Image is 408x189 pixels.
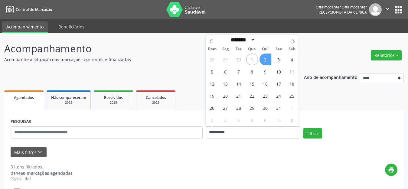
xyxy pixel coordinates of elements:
[316,5,367,10] div: Oftalmocenter Oftalmocenter
[286,90,298,102] span: Outubro 25, 2025
[220,102,231,114] span: Outubro 27, 2025
[219,47,232,51] span: Seg
[273,66,285,77] span: Outubro 10, 2025
[37,149,43,155] i: keyboard_arrow_down
[371,50,402,60] button: Relatórios
[246,114,258,126] span: Novembro 5, 2025
[206,66,218,77] span: Outubro 5, 2025
[233,90,245,102] span: Outubro 21, 2025
[206,114,218,126] span: Novembro 2, 2025
[104,95,123,100] span: Resolvidos
[4,56,284,63] p: Acompanhe a situação das marcações correntes e finalizadas
[286,114,298,126] span: Novembro 8, 2025
[4,5,52,15] a: Central de Marcação
[16,170,73,176] strong: 1460 marcações agendadas
[220,114,231,126] span: Novembro 3, 2025
[11,117,31,126] label: PESQUISAR
[273,114,285,126] span: Novembro 7, 2025
[11,164,73,170] div: 3 itens filtrados
[220,90,231,102] span: Outubro 20, 2025
[273,102,285,114] span: Outubro 31, 2025
[245,47,259,51] span: Qua
[388,167,395,173] i: print
[2,21,48,33] a: Acompanhamento
[259,114,271,126] span: Novembro 6, 2025
[98,100,129,105] div: 2025
[51,100,86,105] div: 2025
[382,3,393,16] button: 
[286,102,298,114] span: Novembro 1, 2025
[233,78,245,90] span: Outubro 14, 2025
[11,147,47,158] button: Mais filtroskeyboard_arrow_down
[246,90,258,102] span: Outubro 22, 2025
[54,21,89,32] a: Beneficiários
[141,100,171,105] div: 2025
[384,5,391,12] i: 
[206,54,218,65] span: Setembro 28, 2025
[246,102,258,114] span: Outubro 29, 2025
[16,7,52,12] span: Central de Marcação
[233,114,245,126] span: Novembro 4, 2025
[220,78,231,90] span: Outubro 13, 2025
[246,54,258,65] span: Outubro 1, 2025
[259,66,271,77] span: Outubro 9, 2025
[273,78,285,90] span: Outubro 17, 2025
[51,95,86,100] span: Não compareceram
[229,37,256,43] select: Month
[4,41,284,56] p: Acompanhamento
[206,90,218,102] span: Outubro 19, 2025
[233,54,245,65] span: Setembro 30, 2025
[259,90,271,102] span: Outubro 23, 2025
[246,78,258,90] span: Outubro 15, 2025
[259,54,271,65] span: Outubro 2, 2025
[393,5,404,15] button: apps
[273,54,285,65] span: Outubro 3, 2025
[369,3,382,16] img: img
[272,47,285,51] span: Sex
[232,47,245,51] span: Ter
[233,66,245,77] span: Outubro 7, 2025
[220,66,231,77] span: Outubro 6, 2025
[285,47,299,51] span: Sáb
[303,128,322,138] button: Filtrar
[14,95,34,100] span: Agendados
[11,176,73,181] div: Página 1 de 1
[220,54,231,65] span: Setembro 29, 2025
[206,102,218,114] span: Outubro 26, 2025
[146,95,166,100] span: Cancelados
[286,54,298,65] span: Outubro 4, 2025
[259,47,272,51] span: Qui
[233,102,245,114] span: Outubro 28, 2025
[11,170,73,176] div: de
[259,102,271,114] span: Outubro 30, 2025
[273,90,285,102] span: Outubro 24, 2025
[246,66,258,77] span: Outubro 8, 2025
[206,78,218,90] span: Outubro 12, 2025
[385,164,397,176] button: print
[286,78,298,90] span: Outubro 18, 2025
[318,10,367,15] span: Recepcionista da clínica
[286,66,298,77] span: Outubro 11, 2025
[304,73,357,81] p: Ano de acompanhamento
[255,37,275,43] input: Year
[206,47,219,51] span: Dom
[259,78,271,90] span: Outubro 16, 2025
